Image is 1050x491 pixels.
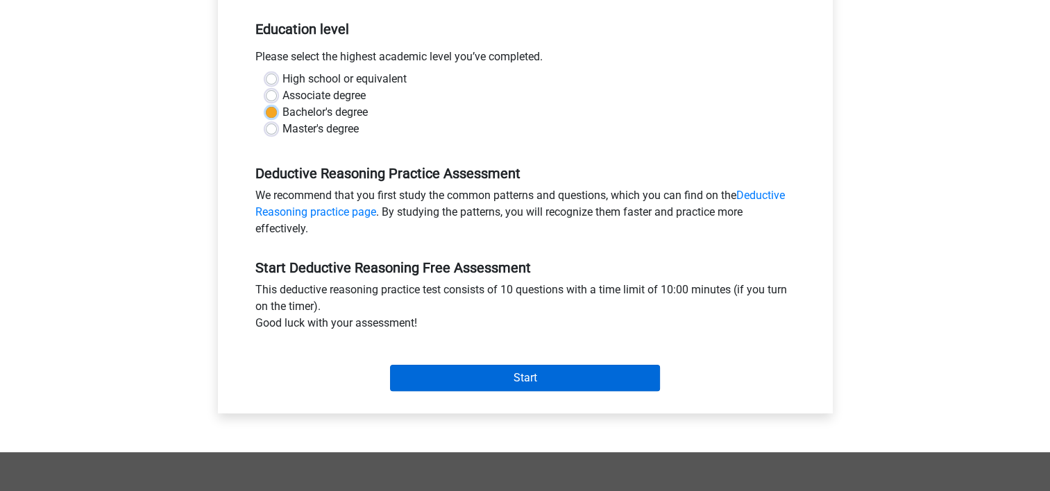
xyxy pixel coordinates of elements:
[282,87,366,104] label: Associate degree
[255,15,795,43] h5: Education level
[282,71,407,87] label: High school or equivalent
[245,49,806,71] div: Please select the highest academic level you’ve completed.
[255,259,795,276] h5: Start Deductive Reasoning Free Assessment
[245,187,806,243] div: We recommend that you first study the common patterns and questions, which you can find on the . ...
[255,165,795,182] h5: Deductive Reasoning Practice Assessment
[390,365,660,391] input: Start
[245,282,806,337] div: This deductive reasoning practice test consists of 10 questions with a time limit of 10:00 minute...
[282,104,368,121] label: Bachelor's degree
[282,121,359,137] label: Master's degree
